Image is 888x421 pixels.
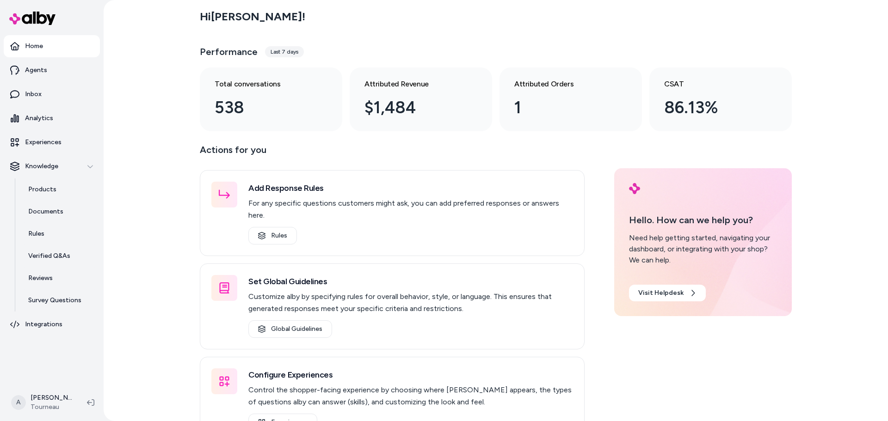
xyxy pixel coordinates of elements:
p: Reviews [28,274,53,283]
p: Control the shopper-facing experience by choosing where [PERSON_NAME] appears, the types of quest... [248,384,573,408]
p: For any specific questions customers might ask, you can add preferred responses or answers here. [248,197,573,221]
a: Visit Helpdesk [629,285,706,301]
a: Integrations [4,313,100,336]
p: Analytics [25,114,53,123]
a: Reviews [19,267,100,289]
a: Rules [248,227,297,244]
div: Need help getting started, navigating your dashboard, or integrating with your shop? We can help. [629,232,777,266]
p: Home [25,42,43,51]
h3: Attributed Revenue [364,79,462,90]
p: Agents [25,66,47,75]
div: Last 7 days [265,46,304,57]
p: Survey Questions [28,296,81,305]
button: Knowledge [4,155,100,177]
h3: Configure Experiences [248,368,573,381]
h3: Performance [200,45,258,58]
a: Global Guidelines [248,320,332,338]
a: Home [4,35,100,57]
p: Products [28,185,56,194]
h3: Total conversations [215,79,313,90]
h3: Add Response Rules [248,182,573,195]
h3: Set Global Guidelines [248,275,573,288]
div: 538 [215,95,313,120]
p: Actions for you [200,142,585,165]
a: Verified Q&As [19,245,100,267]
div: 86.13% [664,95,762,120]
div: 1 [514,95,612,120]
p: [PERSON_NAME] [31,393,72,403]
h3: CSAT [664,79,762,90]
a: Experiences [4,131,100,153]
a: Documents [19,201,100,223]
span: A [11,395,26,410]
p: Customize alby by specifying rules for overall behavior, style, or language. This ensures that ge... [248,291,573,315]
a: CSAT 86.13% [649,67,792,131]
p: Experiences [25,138,62,147]
a: Analytics [4,107,100,129]
p: Verified Q&As [28,251,70,261]
a: Inbox [4,83,100,105]
img: alby Logo [629,183,640,194]
button: A[PERSON_NAME]Tourneau [6,388,80,417]
a: Rules [19,223,100,245]
a: Attributed Revenue $1,484 [350,67,492,131]
span: Tourneau [31,403,72,412]
a: Attributed Orders 1 [499,67,642,131]
div: $1,484 [364,95,462,120]
p: Integrations [25,320,62,329]
a: Agents [4,59,100,81]
p: Inbox [25,90,42,99]
h2: Hi [PERSON_NAME] ! [200,10,305,24]
p: Knowledge [25,162,58,171]
h3: Attributed Orders [514,79,612,90]
p: Hello. How can we help you? [629,213,777,227]
a: Survey Questions [19,289,100,311]
p: Rules [28,229,44,238]
img: alby Logo [9,12,55,25]
a: Products [19,178,100,201]
p: Documents [28,207,63,216]
a: Total conversations 538 [200,67,342,131]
